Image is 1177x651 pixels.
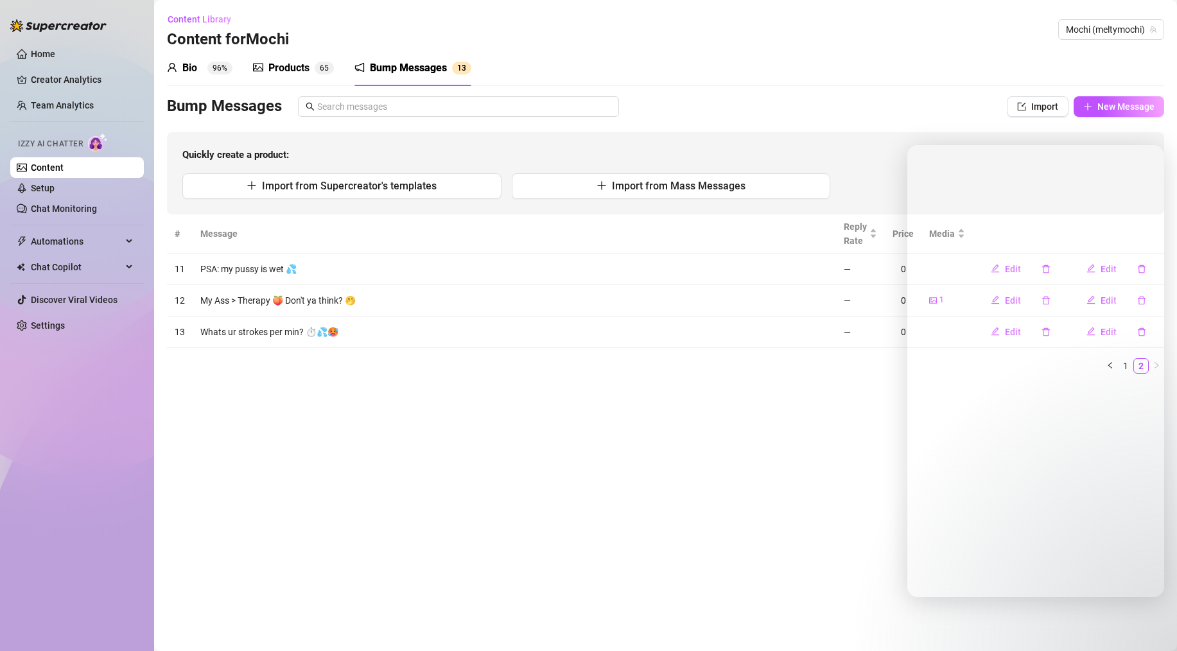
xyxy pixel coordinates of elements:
th: Price [885,214,921,254]
span: Content Library [168,14,231,24]
sup: 13 [452,62,471,74]
sup: 96% [207,62,232,74]
span: thunderbolt [17,236,27,247]
a: Home [31,49,55,59]
th: # [167,214,193,254]
td: — [836,317,885,348]
span: Automations [31,231,122,252]
img: Chat Copilot [17,263,25,272]
button: Import from Supercreator's templates [182,173,501,199]
div: 0 [893,325,914,339]
span: Import from Supercreator's templates [262,180,437,192]
iframe: Intercom live chat [907,145,1164,597]
button: New Message [1074,96,1164,117]
span: 5 [324,64,329,73]
span: search [306,102,315,111]
button: Content Library [167,9,241,30]
a: Setup [31,183,55,193]
div: Products [268,60,310,76]
td: — [836,285,885,317]
span: plus [1083,102,1092,111]
th: Message [193,214,836,254]
a: Discover Viral Videos [31,295,118,305]
td: 12 [167,285,193,317]
a: Settings [31,320,65,331]
a: Team Analytics [31,100,94,110]
span: 6 [320,64,324,73]
span: user [167,62,177,73]
strong: Quickly create a product: [182,149,289,161]
h3: Bump Messages [167,96,282,117]
td: 13 [167,317,193,348]
img: logo-BBDzfeDw.svg [10,19,107,32]
button: Import from Mass Messages [512,173,831,199]
h3: Content for Mochi [167,30,289,50]
a: Creator Analytics [31,69,134,90]
button: Import [1007,96,1068,117]
span: New Message [1097,101,1155,112]
td: PSA: my pussy is wet 💦 [193,254,836,285]
span: Chat Copilot [31,257,122,277]
td: 11 [167,254,193,285]
span: Izzy AI Chatter [18,138,83,150]
td: — [836,254,885,285]
span: picture [253,62,263,73]
input: Search messages [317,100,611,114]
span: team [1149,26,1157,33]
sup: 65 [315,62,334,74]
img: AI Chatter [88,133,108,152]
span: plus [247,180,257,191]
span: Reply Rate [844,220,867,248]
td: My Ass > Therapy 🍑 Don't ya think? 🤭 [193,285,836,317]
span: Import [1031,101,1058,112]
span: Mochi (meltymochi) [1066,20,1156,39]
div: 0 [893,262,914,276]
div: 0 [893,293,914,308]
a: Chat Monitoring [31,204,97,214]
a: Content [31,162,64,173]
div: Bump Messages [370,60,447,76]
span: 3 [462,64,466,73]
iframe: Intercom live chat [1133,607,1164,638]
span: notification [354,62,365,73]
span: import [1017,102,1026,111]
div: Bio [182,60,197,76]
span: plus [597,180,607,191]
th: Reply Rate [836,214,885,254]
span: 1 [457,64,462,73]
span: Import from Mass Messages [612,180,745,192]
td: Whats ur strokes per min? ⏱️💦🥵 [193,317,836,348]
